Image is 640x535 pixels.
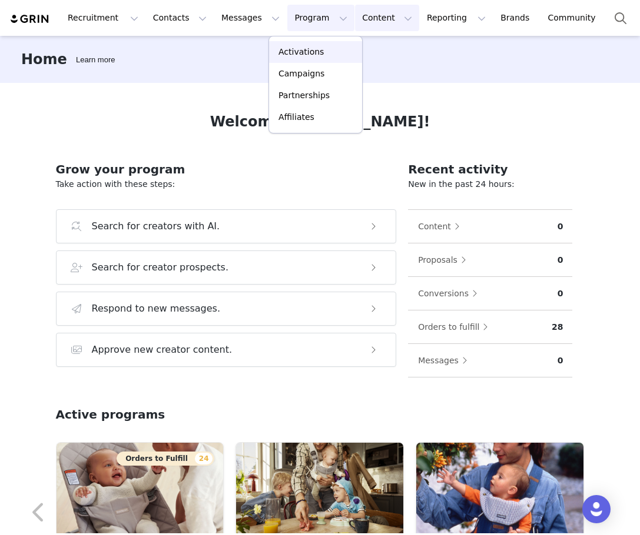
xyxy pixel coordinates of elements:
button: Conversions [417,284,483,303]
button: Content [355,5,419,31]
button: Respond to new messages. [56,292,397,326]
button: Orders to Fulfill24 [117,452,214,466]
button: Proposals [417,250,472,269]
h2: Recent activity [408,160,572,178]
h3: Search for creator prospects. [92,260,229,275]
button: Contacts [146,5,214,31]
button: Orders to fulfill [417,317,494,336]
h3: Home [21,49,67,70]
p: 0 [558,220,563,233]
p: Activations [278,46,324,58]
h2: Active programs [56,406,165,423]
img: grin logo [9,14,51,25]
a: Brands [493,5,540,31]
button: Approve new creator content. [56,333,397,367]
p: Campaigns [278,68,324,80]
button: Reporting [420,5,493,31]
h3: Approve new creator content. [92,343,233,357]
p: 0 [558,355,563,367]
button: Messages [417,351,473,370]
p: 0 [558,287,563,300]
button: Messages [214,5,287,31]
button: Search for creators with AI. [56,209,397,243]
div: Tooltip anchor [74,54,117,66]
p: 28 [552,321,563,333]
button: Search for creator prospects. [56,250,397,285]
button: Search [608,5,634,31]
p: New in the past 24 hours: [408,178,572,190]
h3: Search for creators with AI. [92,219,220,233]
div: Open Intercom Messenger [582,495,611,523]
p: Partnerships [278,89,330,102]
h1: Welcome, [PERSON_NAME]! [210,111,430,132]
h2: Grow your program [56,160,397,178]
button: Content [417,217,466,236]
h3: Respond to new messages. [92,302,221,316]
button: Program [287,5,354,31]
p: 0 [558,254,563,266]
a: Community [541,5,608,31]
p: Affiliates [278,111,314,123]
p: Take action with these steps: [56,178,397,190]
button: Recruitment [61,5,145,31]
